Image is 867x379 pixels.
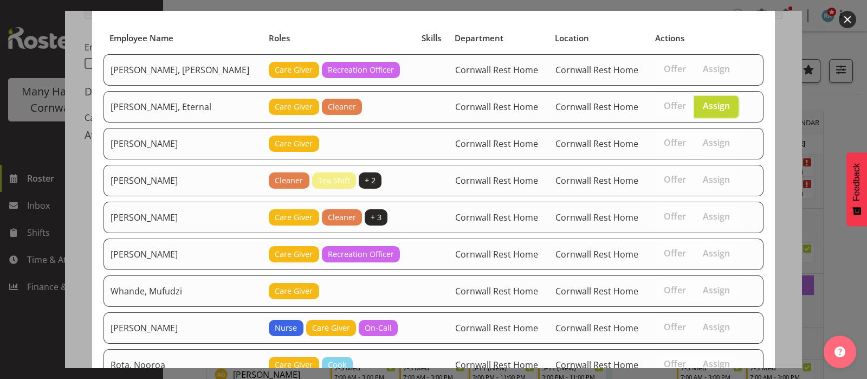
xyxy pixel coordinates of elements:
[371,211,381,223] span: + 3
[455,359,538,371] span: Cornwall Rest Home
[275,211,313,223] span: Care Giver
[103,165,262,196] td: [PERSON_NAME]
[834,346,845,357] img: help-xxl-2.png
[703,174,730,185] span: Assign
[275,101,313,113] span: Care Giver
[275,322,297,334] span: Nurse
[655,32,743,44] div: Actions
[846,152,867,226] button: Feedback - Show survey
[328,211,356,223] span: Cleaner
[455,32,542,44] div: Department
[275,138,313,150] span: Care Giver
[664,63,686,74] span: Offer
[664,248,686,259] span: Offer
[455,138,538,150] span: Cornwall Rest Home
[555,322,638,334] span: Cornwall Rest Home
[664,174,686,185] span: Offer
[664,211,686,222] span: Offer
[555,101,638,113] span: Cornwall Rest Home
[312,322,350,334] span: Care Giver
[275,359,313,371] span: Care Giver
[328,359,347,371] span: Cook
[555,32,643,44] div: Location
[109,32,256,44] div: Employee Name
[664,358,686,369] span: Offer
[703,211,730,222] span: Assign
[703,248,730,259] span: Assign
[275,64,313,76] span: Care Giver
[103,91,262,123] td: [PERSON_NAME], Eternal
[555,175,638,187] span: Cornwall Rest Home
[455,322,538,334] span: Cornwall Rest Home
[328,64,394,76] span: Recreation Officer
[103,275,262,307] td: Whande, Mufudzi
[103,239,262,270] td: [PERSON_NAME]
[103,202,262,233] td: [PERSON_NAME]
[664,322,686,332] span: Offer
[455,64,538,76] span: Cornwall Rest Home
[455,101,538,113] span: Cornwall Rest Home
[455,285,538,297] span: Cornwall Rest Home
[455,211,538,223] span: Cornwall Rest Home
[365,322,392,334] span: On-Call
[703,285,730,296] span: Assign
[422,32,443,44] div: Skills
[555,138,638,150] span: Cornwall Rest Home
[555,285,638,297] span: Cornwall Rest Home
[703,137,730,148] span: Assign
[328,248,394,260] span: Recreation Officer
[455,175,538,187] span: Cornwall Rest Home
[318,175,350,187] span: Tea Shift
[365,175,376,187] span: + 2
[275,248,313,260] span: Care Giver
[328,101,356,113] span: Cleaner
[455,248,538,260] span: Cornwall Rest Home
[555,211,638,223] span: Cornwall Rest Home
[703,63,730,74] span: Assign
[269,32,410,44] div: Roles
[103,54,262,86] td: [PERSON_NAME], [PERSON_NAME]
[103,312,262,344] td: [PERSON_NAME]
[664,285,686,296] span: Offer
[555,248,638,260] span: Cornwall Rest Home
[555,359,638,371] span: Cornwall Rest Home
[703,322,730,332] span: Assign
[703,358,730,369] span: Assign
[103,128,262,159] td: [PERSON_NAME]
[703,100,730,111] span: Assign
[852,163,862,201] span: Feedback
[275,175,303,187] span: Cleaner
[555,64,638,76] span: Cornwall Rest Home
[664,100,686,111] span: Offer
[275,285,313,297] span: Care Giver
[664,137,686,148] span: Offer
